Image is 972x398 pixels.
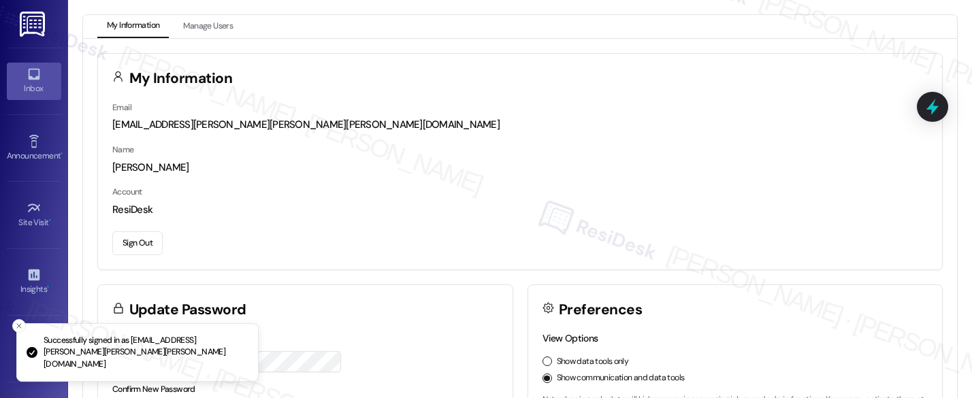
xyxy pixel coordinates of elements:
[7,263,61,300] a: Insights •
[7,197,61,233] a: Site Visit •
[7,63,61,99] a: Inbox
[97,15,169,38] button: My Information
[44,335,247,371] p: Successfully signed in as [EMAIL_ADDRESS][PERSON_NAME][PERSON_NAME][PERSON_NAME][DOMAIN_NAME]
[49,216,51,225] span: •
[542,332,598,344] label: View Options
[112,231,163,255] button: Sign Out
[112,161,928,175] div: [PERSON_NAME]
[129,71,233,86] h3: My Information
[47,282,49,292] span: •
[61,149,63,159] span: •
[20,12,48,37] img: ResiDesk Logo
[557,356,629,368] label: Show data tools only
[559,303,642,317] h3: Preferences
[7,330,61,367] a: Buildings
[12,319,26,333] button: Close toast
[112,118,928,132] div: [EMAIL_ADDRESS][PERSON_NAME][PERSON_NAME][PERSON_NAME][DOMAIN_NAME]
[112,102,131,113] label: Email
[174,15,242,38] button: Manage Users
[112,384,195,395] label: Confirm New Password
[112,144,134,155] label: Name
[112,186,142,197] label: Account
[129,303,246,317] h3: Update Password
[112,203,928,217] div: ResiDesk
[557,372,685,384] label: Show communication and data tools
